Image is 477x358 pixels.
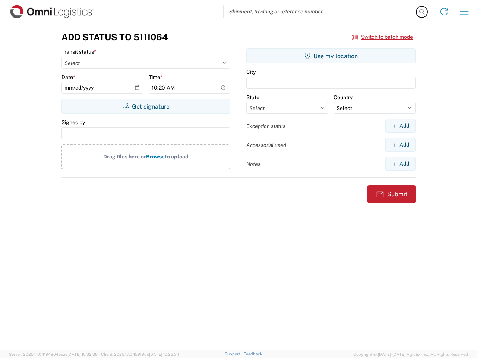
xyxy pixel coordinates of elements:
[246,48,416,63] button: Use my location
[224,4,417,19] input: Shipment, tracking or reference number
[367,185,416,203] button: Submit
[246,69,256,75] label: City
[61,119,85,126] label: Signed by
[385,138,416,152] button: Add
[146,154,165,160] span: Browse
[165,154,189,160] span: to upload
[61,74,75,81] label: Date
[385,157,416,171] button: Add
[225,352,243,356] a: Support
[101,352,179,357] span: Client: 2025.17.0-159f9de
[149,74,162,81] label: Time
[243,352,262,356] a: Feedback
[246,123,285,129] label: Exception status
[352,31,413,43] button: Switch to batch mode
[149,352,179,357] span: [DATE] 10:23:34
[246,161,260,167] label: Notes
[103,154,146,160] span: Drag files here or
[246,142,286,148] label: Accessorial used
[67,352,98,357] span: [DATE] 10:32:38
[9,352,98,357] span: Server: 2025.17.0-1194904eeae
[353,351,468,358] span: Copyright © [DATE]-[DATE] Agistix Inc., All Rights Reserved
[61,48,96,55] label: Transit status
[61,99,230,114] button: Get signature
[385,119,416,133] button: Add
[61,32,168,43] h3: Add Status to 5111064
[334,94,353,101] label: Country
[246,94,259,101] label: State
